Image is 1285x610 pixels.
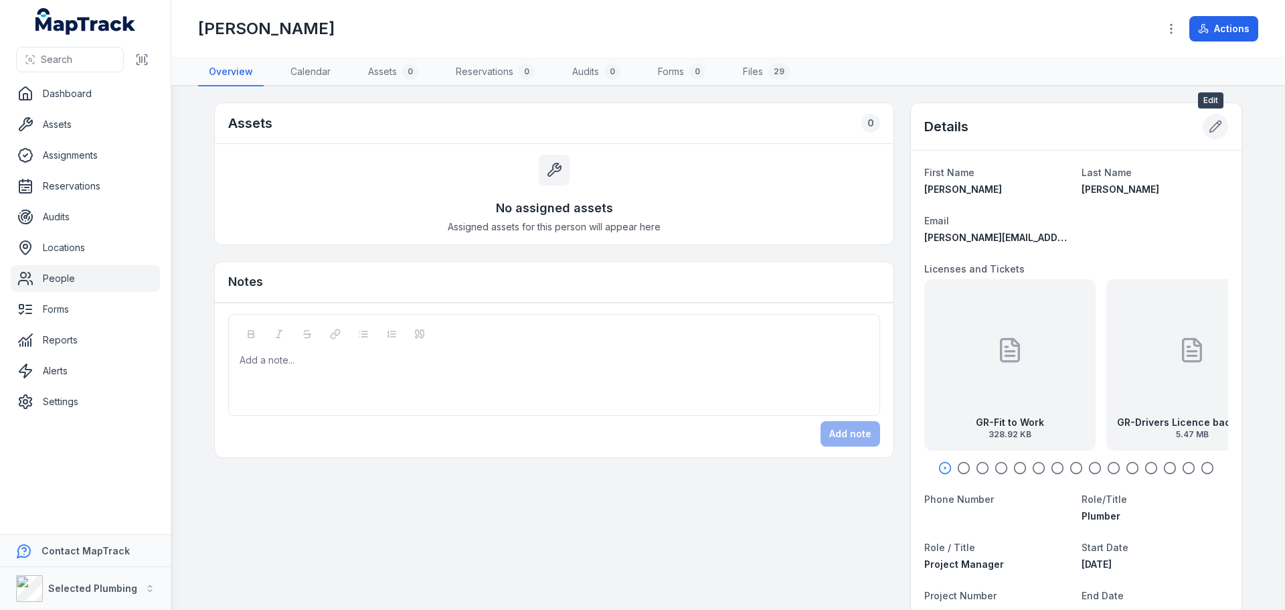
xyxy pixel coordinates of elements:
[1082,167,1132,178] span: Last Name
[1082,493,1127,505] span: Role/Title
[924,590,997,601] span: Project Number
[924,183,1002,195] span: [PERSON_NAME]
[976,429,1044,440] span: 328.92 KB
[11,388,160,415] a: Settings
[519,64,535,80] div: 0
[280,58,341,86] a: Calendar
[1082,183,1159,195] span: [PERSON_NAME]
[924,117,968,136] h2: Details
[41,53,72,66] span: Search
[924,232,1163,243] span: [PERSON_NAME][EMAIL_ADDRESS][DOMAIN_NAME]
[228,273,263,291] h3: Notes
[976,416,1044,429] strong: GR-Fit to Work
[924,167,974,178] span: First Name
[35,8,136,35] a: MapTrack
[11,142,160,169] a: Assignments
[11,204,160,230] a: Audits
[48,583,137,594] strong: Selected Plumbing
[924,215,949,226] span: Email
[16,47,124,72] button: Search
[924,263,1025,275] span: Licenses and Tickets
[41,545,130,556] strong: Contact MapTrack
[11,296,160,323] a: Forms
[1082,558,1112,570] time: 5/17/2021, 12:00:00 AM
[604,64,620,80] div: 0
[402,64,418,80] div: 0
[11,111,160,138] a: Assets
[11,173,160,200] a: Reservations
[647,58,716,86] a: Forms0
[198,58,264,86] a: Overview
[562,58,631,86] a: Audits0
[1082,590,1124,601] span: End Date
[448,220,661,234] span: Assigned assets for this person will appear here
[11,80,160,107] a: Dashboard
[924,558,1004,570] span: Project Manager
[732,58,800,86] a: Files29
[357,58,429,86] a: Assets0
[11,234,160,261] a: Locations
[1117,429,1267,440] span: 5.47 MB
[1082,510,1120,522] span: Plumber
[198,18,335,40] h1: [PERSON_NAME]
[924,542,975,553] span: Role / Title
[1117,416,1267,429] strong: GR-Drivers Licence back exp [DATE]
[496,199,613,218] h3: No assigned assets
[11,265,160,292] a: People
[1189,16,1258,42] button: Actions
[1082,542,1128,553] span: Start Date
[1198,92,1223,108] span: Edit
[228,114,272,133] h2: Assets
[689,64,705,80] div: 0
[1082,558,1112,570] span: [DATE]
[768,64,790,80] div: 29
[924,493,994,505] span: Phone Number
[861,114,880,133] div: 0
[445,58,545,86] a: Reservations0
[11,327,160,354] a: Reports
[11,358,160,384] a: Alerts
